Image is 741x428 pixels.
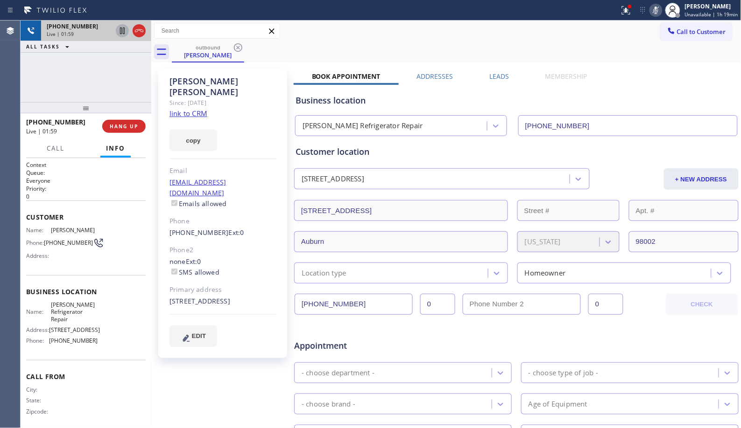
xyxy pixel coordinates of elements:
[463,294,581,315] input: Phone Number 2
[26,386,51,393] span: City:
[21,41,78,52] button: ALL TASKS
[155,23,280,38] input: Search
[169,256,276,278] div: none
[173,44,243,51] div: outbound
[47,31,74,37] span: Live | 01:59
[47,144,64,152] span: Call
[51,301,98,323] span: [PERSON_NAME] Refrigerator Repair
[26,252,51,259] span: Address:
[26,127,57,135] span: Live | 01:59
[169,228,229,237] a: [PHONE_NUMBER]
[294,231,508,252] input: City
[489,72,509,81] label: Leads
[26,177,146,185] p: Everyone
[296,145,737,158] div: Customer location
[229,228,244,237] span: Ext: 0
[517,200,620,221] input: Street #
[26,337,49,344] span: Phone:
[49,337,98,344] span: [PHONE_NUMBER]
[41,139,70,158] button: Call
[169,268,219,276] label: SMS allowed
[26,287,146,296] span: Business location
[102,120,146,133] button: HANG UP
[133,24,146,37] button: Hang up
[529,367,598,378] div: - choose type of job -
[169,130,217,151] button: copy
[420,294,455,315] input: Ext.
[51,227,98,234] span: [PERSON_NAME]
[26,193,146,200] p: 0
[529,399,587,409] div: Age of Equipment
[26,169,146,177] h2: Queue:
[685,11,738,18] span: Unavailable | 1h 19min
[169,199,227,208] label: Emails allowed
[171,269,177,275] input: SMS allowed
[173,51,243,59] div: [PERSON_NAME]
[192,332,206,339] span: EDIT
[666,294,738,315] button: CHECK
[169,166,276,176] div: Email
[26,372,146,381] span: Call From
[26,326,49,333] span: Address:
[588,294,623,315] input: Ext. 2
[169,284,276,295] div: Primary address
[518,115,738,136] input: Phone Number
[169,245,276,255] div: Phone2
[26,408,51,415] span: Zipcode:
[169,97,276,108] div: Since: [DATE]
[26,227,51,234] span: Name:
[169,216,276,227] div: Phone
[47,22,98,30] span: [PHONE_NUMBER]
[312,72,381,81] label: Book Appointment
[169,296,276,307] div: [STREET_ADDRESS]
[294,200,508,221] input: Address
[26,161,146,169] h1: Context
[26,43,60,50] span: ALL TASKS
[294,339,441,352] span: Appointment
[186,257,201,266] span: Ext: 0
[116,24,129,37] button: Hold Customer
[26,308,51,315] span: Name:
[295,294,413,315] input: Phone Number
[302,268,346,278] div: Location type
[629,231,739,252] input: ZIP
[26,117,85,126] span: [PHONE_NUMBER]
[26,397,51,404] span: State:
[173,41,243,62] div: Emerson Yumul
[302,399,355,409] div: - choose brand -
[677,28,726,36] span: Call to Customer
[664,168,739,190] button: + NEW ADDRESS
[44,239,93,246] span: [PHONE_NUMBER]
[26,213,146,221] span: Customer
[26,185,146,193] h2: Priority:
[169,178,226,197] a: [EMAIL_ADDRESS][DOMAIN_NAME]
[649,4,663,17] button: Mute
[110,123,138,130] span: HANG UP
[685,2,738,10] div: [PERSON_NAME]
[416,72,453,81] label: Addresses
[303,121,423,131] div: [PERSON_NAME] Refrigerator Repair
[169,76,276,97] div: [PERSON_NAME] [PERSON_NAME]
[100,139,131,158] button: Info
[106,144,125,152] span: Info
[171,200,177,206] input: Emails allowed
[302,367,374,378] div: - choose department -
[169,325,217,347] button: EDIT
[661,23,732,41] button: Call to Customer
[296,94,737,107] div: Business location
[629,200,739,221] input: Apt. #
[26,239,44,246] span: Phone:
[525,268,566,278] div: Homeowner
[545,72,587,81] label: Membership
[302,174,364,185] div: [STREET_ADDRESS]
[169,109,207,118] a: link to CRM
[49,326,100,333] span: [STREET_ADDRESS]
